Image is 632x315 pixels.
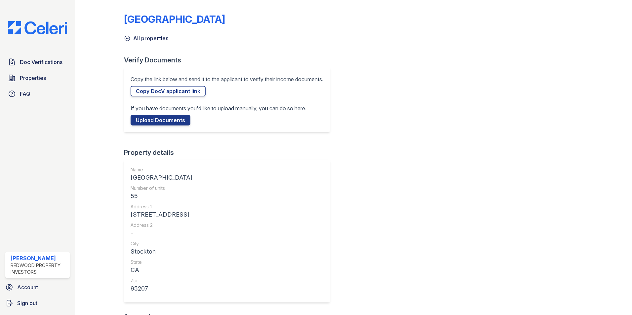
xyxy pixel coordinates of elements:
[3,21,72,34] img: CE_Logo_Blue-a8612792a0a2168367f1c8372b55b34899dd931a85d93a1a3d3e32e68fde9ad4.png
[604,289,625,308] iframe: chat widget
[131,173,192,182] div: [GEOGRAPHIC_DATA]
[131,240,192,247] div: City
[20,74,46,82] span: Properties
[131,259,192,265] div: State
[131,210,192,219] div: [STREET_ADDRESS]
[11,254,67,262] div: [PERSON_NAME]
[131,265,192,275] div: CA
[131,166,192,173] div: Name
[131,115,190,125] a: Upload Documents
[5,55,70,69] a: Doc Verifications
[131,192,192,201] div: 55
[131,185,192,192] div: Number of units
[131,284,192,293] div: 95207
[131,222,192,228] div: Address 2
[11,262,67,275] div: Redwood Property Investors
[131,247,192,256] div: Stockton
[124,55,335,65] div: Verify Documents
[3,297,72,310] a: Sign out
[5,71,70,85] a: Properties
[131,203,192,210] div: Address 1
[17,283,38,291] span: Account
[131,75,323,83] p: Copy the link below and send it to the applicant to verify their income documents.
[131,228,192,238] div: -
[124,13,225,25] div: [GEOGRAPHIC_DATA]
[20,90,30,98] span: FAQ
[3,281,72,294] a: Account
[124,148,335,157] div: Property details
[20,58,62,66] span: Doc Verifications
[131,277,192,284] div: Zip
[17,299,37,307] span: Sign out
[131,104,306,112] p: If you have documents you'd like to upload manually, you can do so here.
[124,34,169,42] a: All properties
[131,86,206,96] a: Copy DocV applicant link
[5,87,70,100] a: FAQ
